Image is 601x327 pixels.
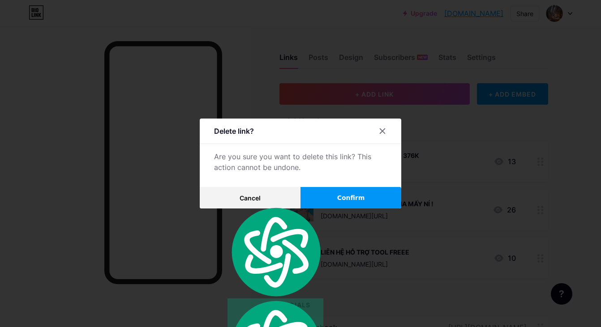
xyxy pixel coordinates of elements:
[228,205,323,298] img: logo.svg
[300,187,401,208] button: Confirm
[214,151,387,173] div: Are you sure you want to delete this link? This action cannot be undone.
[214,126,254,136] div: Delete link?
[337,193,365,203] span: Confirm
[200,187,300,208] button: Cancel
[240,194,261,202] span: Cancel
